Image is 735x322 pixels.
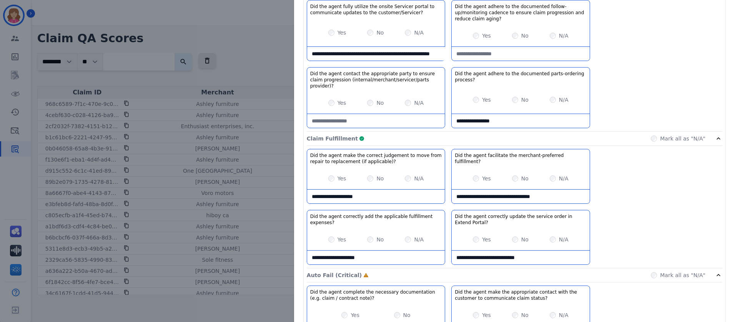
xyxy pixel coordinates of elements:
label: Yes [482,32,491,40]
h3: Did the agent make the correct judgement to move from repair to replacement (if applicable)? [310,152,442,165]
label: N/A [414,175,424,182]
h3: Did the agent complete the necessary documentation (e.g. claim / contract note)? [310,289,442,301]
label: N/A [559,175,569,182]
h3: Did the agent adhere to the documented parts-ordering process? [455,71,586,83]
h3: Did the agent fully utilize the onsite Servicer portal to communicate updates to the customer/Ser... [310,3,442,16]
label: No [521,311,529,319]
p: Auto Fail (Critical) [307,271,362,279]
label: N/A [559,32,569,40]
label: N/A [414,236,424,243]
p: Claim Fulfillment [307,135,358,142]
label: Yes [482,311,491,319]
label: Yes [482,96,491,104]
label: No [521,175,529,182]
label: Mark all as "N/A" [660,271,705,279]
label: N/A [559,96,569,104]
h3: Did the agent make the appropriate contact with the customer to communicate claim status? [455,289,586,301]
label: N/A [559,311,569,319]
h3: Did the agent adhere to the documented follow-up/monitoring cadence to ensure claim progression a... [455,3,586,22]
label: N/A [559,236,569,243]
label: Mark all as "N/A" [660,135,705,142]
label: Yes [482,175,491,182]
label: Yes [338,175,346,182]
h3: Did the agent contact the appropriate party to ensure claim progression (internal/merchant/servic... [310,71,442,89]
label: Yes [351,311,359,319]
h3: Did the agent facilitate the merchant-preferred fulfillment? [455,152,586,165]
h3: Did the agent correctly update the service order in Extend Portal? [455,213,586,226]
label: No [521,96,529,104]
label: No [376,236,384,243]
label: No [521,236,529,243]
label: No [376,29,384,36]
label: No [521,32,529,40]
label: Yes [338,99,346,107]
label: Yes [482,236,491,243]
label: N/A [414,99,424,107]
label: N/A [414,29,424,36]
label: No [376,175,384,182]
label: Yes [338,29,346,36]
label: No [403,311,411,319]
h3: Did the agent correctly add the applicable fulfillment expenses? [310,213,442,226]
label: Yes [338,236,346,243]
label: No [376,99,384,107]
